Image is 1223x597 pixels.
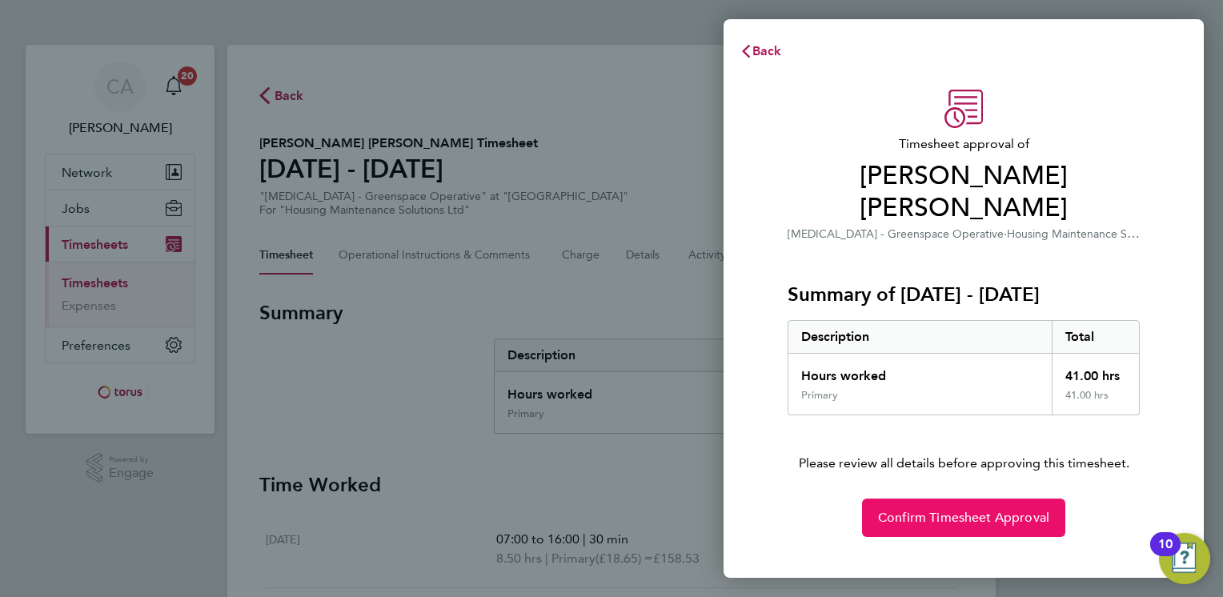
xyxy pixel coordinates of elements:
[788,160,1140,224] span: [PERSON_NAME] [PERSON_NAME]
[752,43,782,58] span: Back
[801,389,838,402] div: Primary
[788,282,1140,307] h3: Summary of [DATE] - [DATE]
[878,510,1049,526] span: Confirm Timesheet Approval
[724,35,798,67] button: Back
[862,499,1065,537] button: Confirm Timesheet Approval
[1052,354,1140,389] div: 41.00 hrs
[1052,389,1140,415] div: 41.00 hrs
[788,321,1052,353] div: Description
[788,320,1140,415] div: Summary of 04 - 10 Aug 2025
[788,227,1004,241] span: [MEDICAL_DATA] - Greenspace Operative
[788,354,1052,389] div: Hours worked
[1159,533,1210,584] button: Open Resource Center, 10 new notifications
[768,415,1159,473] p: Please review all details before approving this timesheet.
[1004,227,1007,241] span: ·
[788,134,1140,154] span: Timesheet approval of
[1052,321,1140,353] div: Total
[1158,544,1173,565] div: 10
[1007,226,1186,241] span: Housing Maintenance Solutions Ltd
